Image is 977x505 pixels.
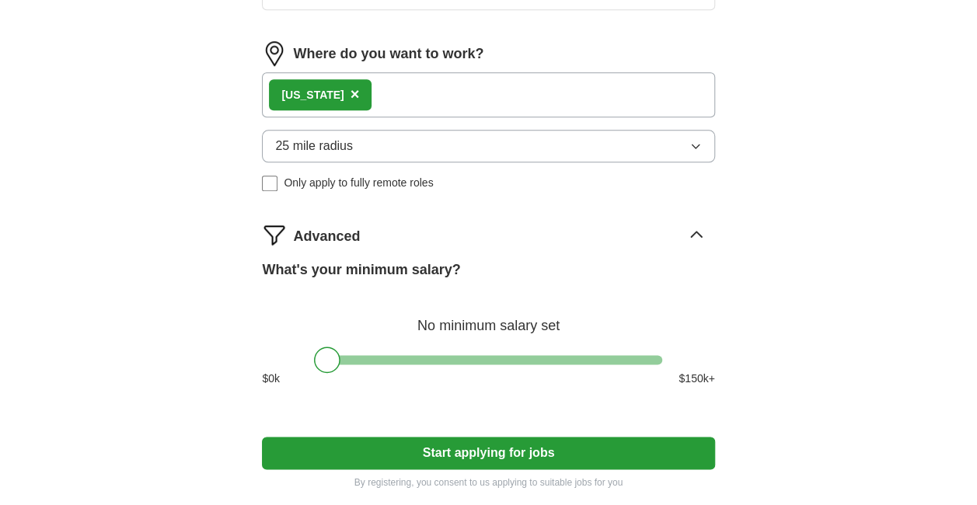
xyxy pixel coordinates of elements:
[281,89,344,101] strong: [US_STATE]
[351,83,360,106] button: ×
[284,175,433,191] span: Only apply to fully remote roles
[293,226,360,247] span: Advanced
[262,371,280,387] span: $ 0 k
[262,222,287,247] img: filter
[275,137,353,155] span: 25 mile radius
[293,44,483,64] label: Where do you want to work?
[262,437,714,469] button: Start applying for jobs
[262,41,287,66] img: location.png
[262,176,277,191] input: Only apply to fully remote roles
[679,371,714,387] span: $ 150 k+
[262,299,714,336] div: No minimum salary set
[262,259,460,280] label: What's your minimum salary?
[262,130,714,162] button: 25 mile radius
[262,475,714,489] p: By registering, you consent to us applying to suitable jobs for you
[351,85,360,103] span: ×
